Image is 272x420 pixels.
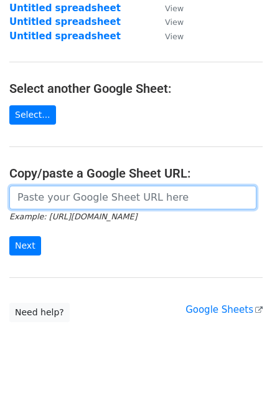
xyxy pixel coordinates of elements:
[152,2,184,14] a: View
[210,360,272,420] iframe: Chat Widget
[9,166,263,181] h4: Copy/paste a Google Sheet URL:
[152,31,184,42] a: View
[9,212,137,221] small: Example: [URL][DOMAIN_NAME]
[9,303,70,322] a: Need help?
[9,236,41,255] input: Next
[185,304,263,315] a: Google Sheets
[9,186,256,209] input: Paste your Google Sheet URL here
[165,32,184,41] small: View
[165,4,184,13] small: View
[165,17,184,27] small: View
[9,105,56,125] a: Select...
[9,2,121,14] a: Untitled spreadsheet
[9,31,121,42] a: Untitled spreadsheet
[152,16,184,27] a: View
[9,81,263,96] h4: Select another Google Sheet:
[9,16,121,27] a: Untitled spreadsheet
